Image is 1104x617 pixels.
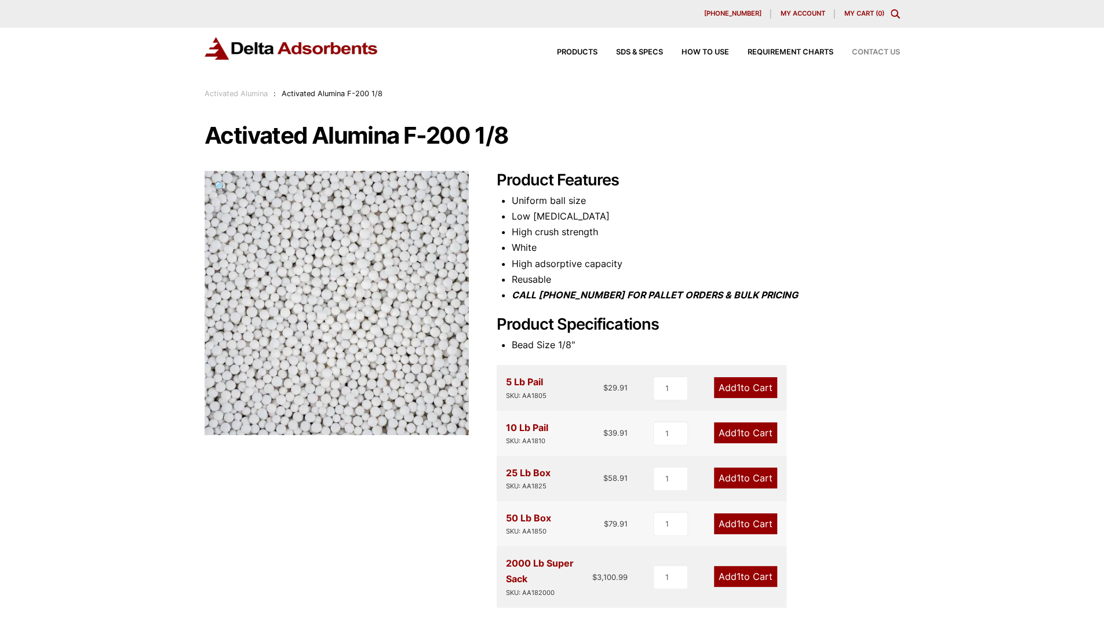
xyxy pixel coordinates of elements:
i: CALL [PHONE_NUMBER] FOR PALLET ORDERS & BULK PRICING [512,289,798,301]
span: How to Use [682,49,729,56]
bdi: 58.91 [603,473,628,483]
a: My Cart (0) [844,9,884,17]
li: High adsorptive capacity [512,256,900,272]
a: SDS & SPECS [597,49,663,56]
span: 1 [737,472,741,484]
span: SDS & SPECS [616,49,663,56]
span: Requirement Charts [748,49,833,56]
a: Add1to Cart [714,422,777,443]
div: Toggle Modal Content [891,9,900,19]
div: 10 Lb Pail [506,420,548,447]
img: Delta Adsorbents [205,37,378,60]
li: High crush strength [512,224,900,240]
bdi: 29.91 [603,383,628,392]
span: 🔍 [214,180,227,193]
a: Add1to Cart [714,513,777,534]
li: Low [MEDICAL_DATA] [512,209,900,224]
div: SKU: AA182000 [506,587,593,598]
a: Add1to Cart [714,468,777,488]
li: White [512,240,900,255]
a: Activated Alumina [205,89,268,98]
span: [PHONE_NUMBER] [704,10,761,17]
span: 1 [737,427,741,439]
span: $ [604,519,609,528]
a: My account [771,9,835,19]
span: : [274,89,276,98]
a: View full-screen image gallery [205,171,236,203]
h1: Activated Alumina F-200 1/8 [205,123,900,148]
a: Add1to Cart [714,566,777,587]
a: How to Use [663,49,729,56]
span: 0 [877,9,881,17]
div: 25 Lb Box [506,465,551,492]
li: Uniform ball size [512,193,900,209]
h2: Product Specifications [497,315,900,334]
div: 5 Lb Pail [506,374,546,401]
a: Add1to Cart [714,377,777,398]
div: 50 Lb Box [506,510,551,537]
a: [PHONE_NUMBER] [694,9,771,19]
span: $ [603,383,608,392]
li: Bead Size 1/8" [512,337,900,353]
div: SKU: AA1805 [506,390,546,401]
span: Products [557,49,597,56]
span: 1 [737,382,741,393]
bdi: 79.91 [604,519,628,528]
a: Contact Us [833,49,900,56]
span: $ [603,473,608,483]
bdi: 39.91 [603,428,628,437]
h2: Product Features [497,171,900,190]
a: Requirement Charts [729,49,833,56]
span: My account [780,10,825,17]
span: $ [592,572,597,582]
span: 1 [737,571,741,582]
div: SKU: AA1810 [506,436,548,447]
span: Contact Us [852,49,900,56]
div: SKU: AA1850 [506,526,551,537]
a: Products [538,49,597,56]
bdi: 3,100.99 [592,572,628,582]
li: Reusable [512,272,900,287]
div: 2000 Lb Super Sack [506,556,593,598]
div: SKU: AA1825 [506,481,551,492]
span: 1 [737,518,741,530]
span: $ [603,428,608,437]
span: Activated Alumina F-200 1/8 [282,89,382,98]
